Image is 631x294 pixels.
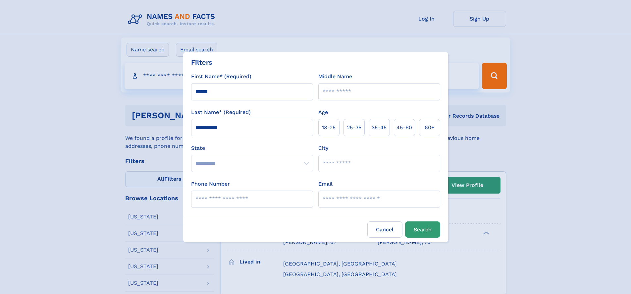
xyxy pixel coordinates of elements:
[318,180,333,188] label: Email
[347,124,361,132] span: 25‑35
[191,57,212,67] div: Filters
[191,73,251,81] label: First Name* (Required)
[405,221,440,238] button: Search
[425,124,435,132] span: 60+
[322,124,336,132] span: 18‑25
[191,180,230,188] label: Phone Number
[191,144,313,152] label: State
[318,108,328,116] label: Age
[318,144,328,152] label: City
[372,124,387,132] span: 35‑45
[318,73,352,81] label: Middle Name
[396,124,412,132] span: 45‑60
[191,108,251,116] label: Last Name* (Required)
[367,221,402,238] label: Cancel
